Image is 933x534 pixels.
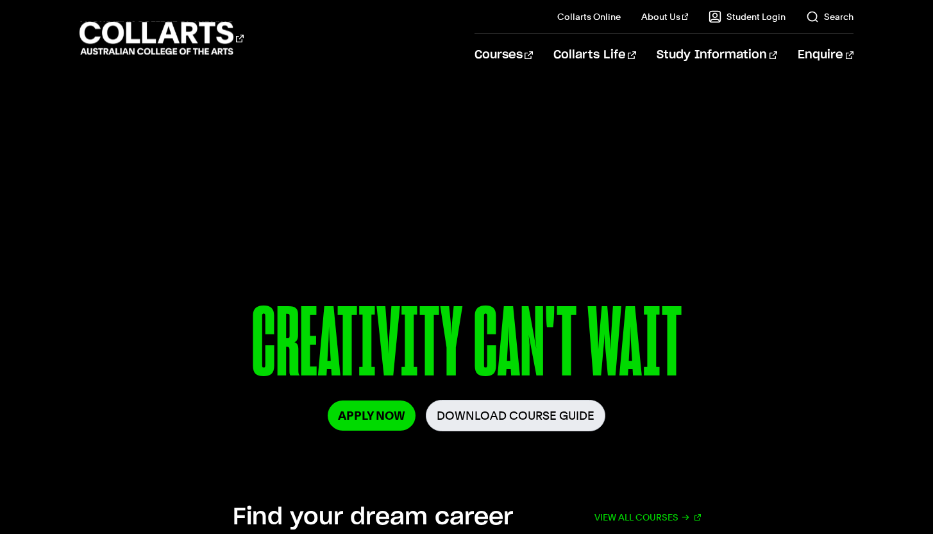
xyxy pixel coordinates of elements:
[709,10,786,23] a: Student Login
[84,294,849,400] p: CREATIVITY CAN'T WAIT
[657,34,777,76] a: Study Information
[594,503,701,531] a: View all courses
[798,34,853,76] a: Enquire
[80,20,244,56] div: Go to homepage
[328,401,416,431] a: Apply Now
[233,503,513,531] h2: Find your dream career
[475,34,533,76] a: Courses
[806,10,853,23] a: Search
[553,34,636,76] a: Collarts Life
[641,10,689,23] a: About Us
[557,10,621,23] a: Collarts Online
[426,400,605,431] a: Download Course Guide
